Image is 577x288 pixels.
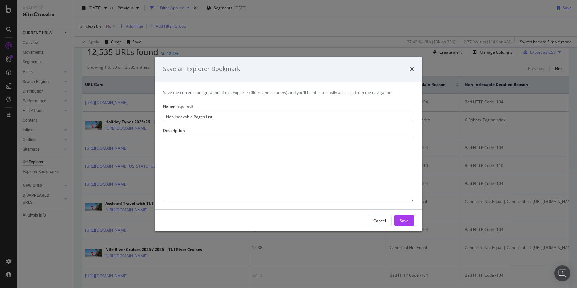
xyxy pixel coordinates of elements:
div: Open Intercom Messenger [554,265,570,281]
div: Save the current configuration of this Explorer (filters and columns) and you’ll be able to easil... [163,90,414,95]
div: times [410,65,414,74]
input: Enter a name [163,112,414,122]
div: Cancel [373,218,386,223]
button: Cancel [368,215,392,226]
div: Save an Explorer Bookmark [163,65,240,74]
button: Save [394,215,414,226]
span: (required) [174,103,193,109]
span: Name [163,103,174,109]
div: Save [400,218,409,223]
div: modal [155,57,422,231]
div: Description [163,128,414,133]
